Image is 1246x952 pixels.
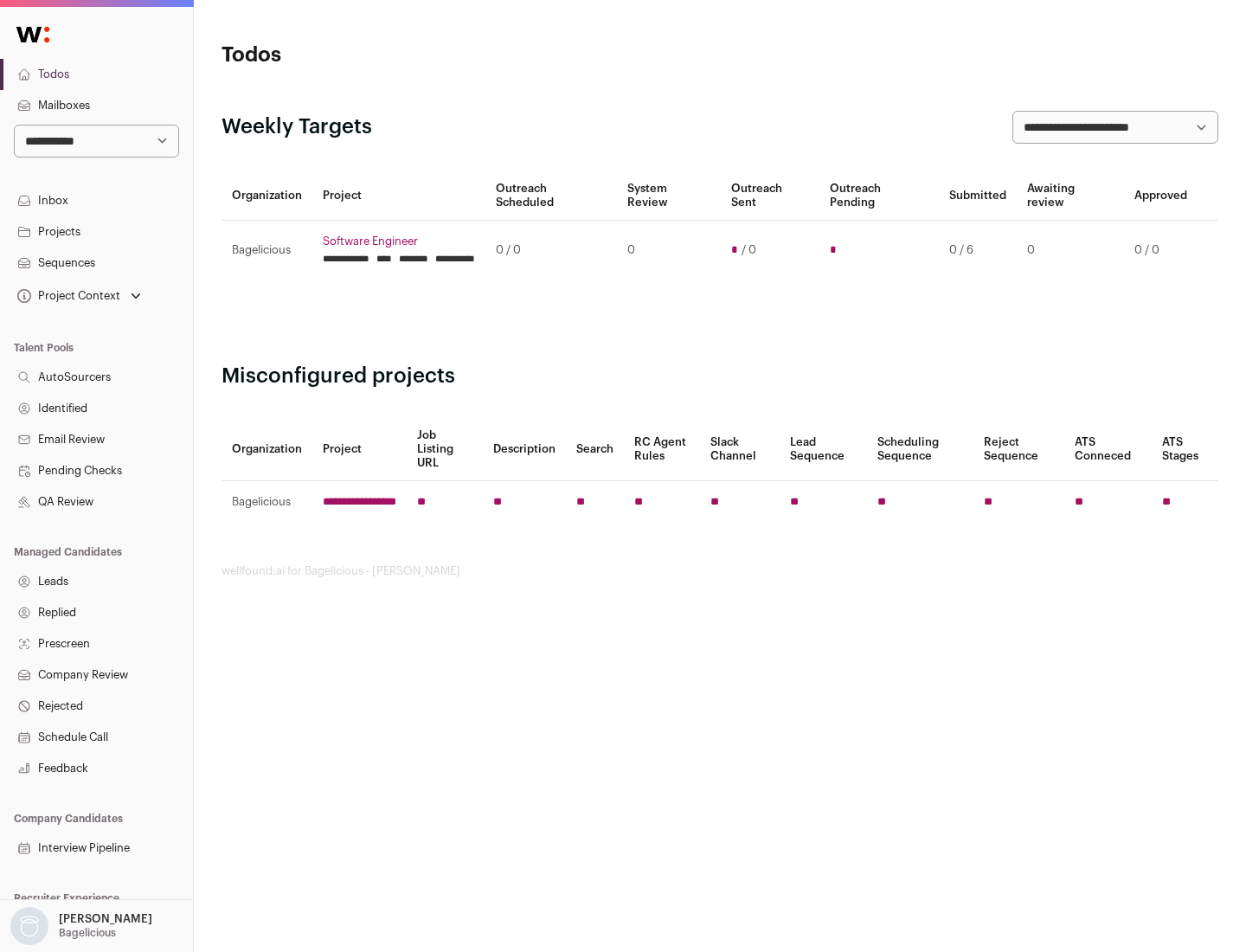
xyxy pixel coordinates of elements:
[939,171,1017,221] th: Submitted
[1064,418,1151,481] th: ATS Conneced
[312,418,407,481] th: Project
[485,171,617,221] th: Outreach Scheduled
[485,221,617,280] td: 0 / 0
[14,284,145,308] button: Open dropdown
[1124,171,1198,221] th: Approved
[222,363,1218,390] h2: Misconfigured projects
[939,221,1017,280] td: 0 / 6
[222,113,372,141] h2: Weekly Targets
[222,221,312,280] td: Bagelicious
[867,418,973,481] th: Scheduling Sequence
[222,42,554,69] h1: Todos
[10,907,48,945] img: nopic.png
[59,926,116,940] p: Bagelicious
[1124,221,1198,280] td: 0 / 0
[483,418,566,481] th: Description
[819,171,938,221] th: Outreach Pending
[1152,418,1218,481] th: ATS Stages
[624,418,699,481] th: RC Agent Rules
[780,418,867,481] th: Lead Sequence
[7,17,59,52] img: Wellfound
[973,418,1065,481] th: Reject Sequence
[742,243,756,257] span: / 0
[407,418,483,481] th: Job Listing URL
[7,907,156,945] button: Open dropdown
[14,289,120,303] div: Project Context
[222,564,1218,578] footer: wellfound:ai for Bagelicious - [PERSON_NAME]
[222,481,312,524] td: Bagelicious
[59,912,152,926] p: [PERSON_NAME]
[700,418,780,481] th: Slack Channel
[1017,171,1124,221] th: Awaiting review
[617,221,720,280] td: 0
[566,418,624,481] th: Search
[222,418,312,481] th: Organization
[323,235,475,248] a: Software Engineer
[617,171,720,221] th: System Review
[721,171,820,221] th: Outreach Sent
[1017,221,1124,280] td: 0
[222,171,312,221] th: Organization
[312,171,485,221] th: Project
